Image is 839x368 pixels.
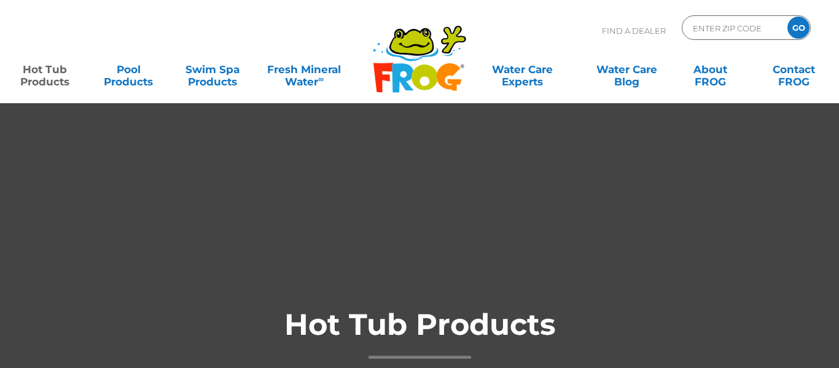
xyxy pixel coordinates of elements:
a: ContactFROG [762,57,827,82]
sup: ∞ [318,74,324,84]
a: PoolProducts [96,57,161,82]
a: Fresh MineralWater∞ [263,57,345,82]
a: AboutFROG [678,57,743,82]
a: Water CareExperts [469,57,575,82]
input: GO [787,17,810,39]
p: Find A Dealer [602,15,666,46]
a: Swim SpaProducts [180,57,245,82]
a: Hot TubProducts [12,57,77,82]
h1: Hot Tub Products [174,308,665,359]
input: Zip Code Form [692,19,775,37]
a: Water CareBlog [594,57,659,82]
